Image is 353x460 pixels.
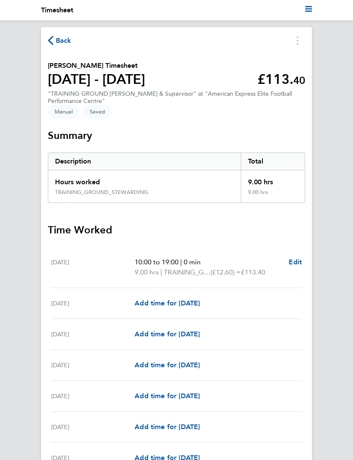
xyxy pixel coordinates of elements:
[48,105,80,119] span: This timesheet was manually created.
[160,268,162,276] span: |
[135,392,200,400] span: Add time for [DATE]
[180,258,182,266] span: |
[257,71,305,87] app-decimal: £113.
[135,329,200,339] a: Add time for [DATE]
[48,35,72,46] button: Back
[83,105,112,119] span: This timesheet is Saved.
[135,391,200,401] a: Add time for [DATE]
[135,423,200,431] span: Add time for [DATE]
[51,360,135,370] div: [DATE]
[290,34,305,47] button: Timesheets Menu
[56,36,72,46] span: Back
[51,422,135,432] div: [DATE]
[48,170,241,189] div: Hours worked
[51,329,135,339] div: [DATE]
[48,153,241,170] div: Description
[48,152,305,203] div: Summary
[135,258,179,266] span: 10:00 to 19:00
[135,360,200,370] a: Add time for [DATE]
[135,299,200,307] span: Add time for [DATE]
[241,153,305,170] div: Total
[55,189,148,196] div: TRAINING_GROUND_STEWARDING
[184,258,201,266] span: 0 min
[135,422,200,432] a: Add time for [DATE]
[48,223,305,237] h3: Time Worked
[241,189,305,202] div: 9.00 hrs
[48,129,305,142] h3: Summary
[135,268,159,276] span: 9.00 hrs
[241,170,305,189] div: 9.00 hrs
[135,298,200,308] a: Add time for [DATE]
[210,268,241,276] span: (£12.60) =
[51,391,135,401] div: [DATE]
[48,71,145,88] h1: [DATE] - [DATE]
[51,257,135,277] div: [DATE]
[241,268,265,276] span: £113.40
[48,90,305,105] div: "TRAINING GROUND [PERSON_NAME] & Supervisor" at "American Express Elite Football Performance Centre"
[164,267,210,277] span: TRAINING_GROUND_STEWARDING
[289,257,302,267] a: Edit
[135,330,200,338] span: Add time for [DATE]
[51,298,135,308] div: [DATE]
[289,258,302,266] span: Edit
[293,74,305,86] span: 40
[135,361,200,369] span: Add time for [DATE]
[41,5,73,15] li: Timesheet
[48,61,145,71] h2: [PERSON_NAME] Timesheet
